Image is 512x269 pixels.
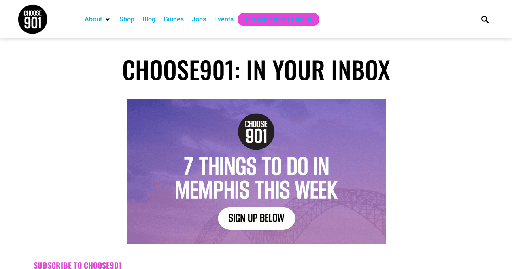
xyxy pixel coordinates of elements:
[17,55,495,84] h1: Choose901: In Your Inbox
[214,15,234,24] a: Events
[478,13,491,26] div: Search
[119,15,134,24] a: Shop
[85,15,102,24] a: About
[127,99,386,244] img: Text graphic with "Choose 901" logo. Reads: "7 Things to Do in Memphis This Week. Sign Up Below."...
[142,15,155,24] a: Blog
[192,15,206,24] a: Jobs
[246,15,311,24] a: Get Choose901 Emails
[81,13,115,26] div: About
[164,15,184,24] a: Guides
[81,13,467,26] nav: Main nav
